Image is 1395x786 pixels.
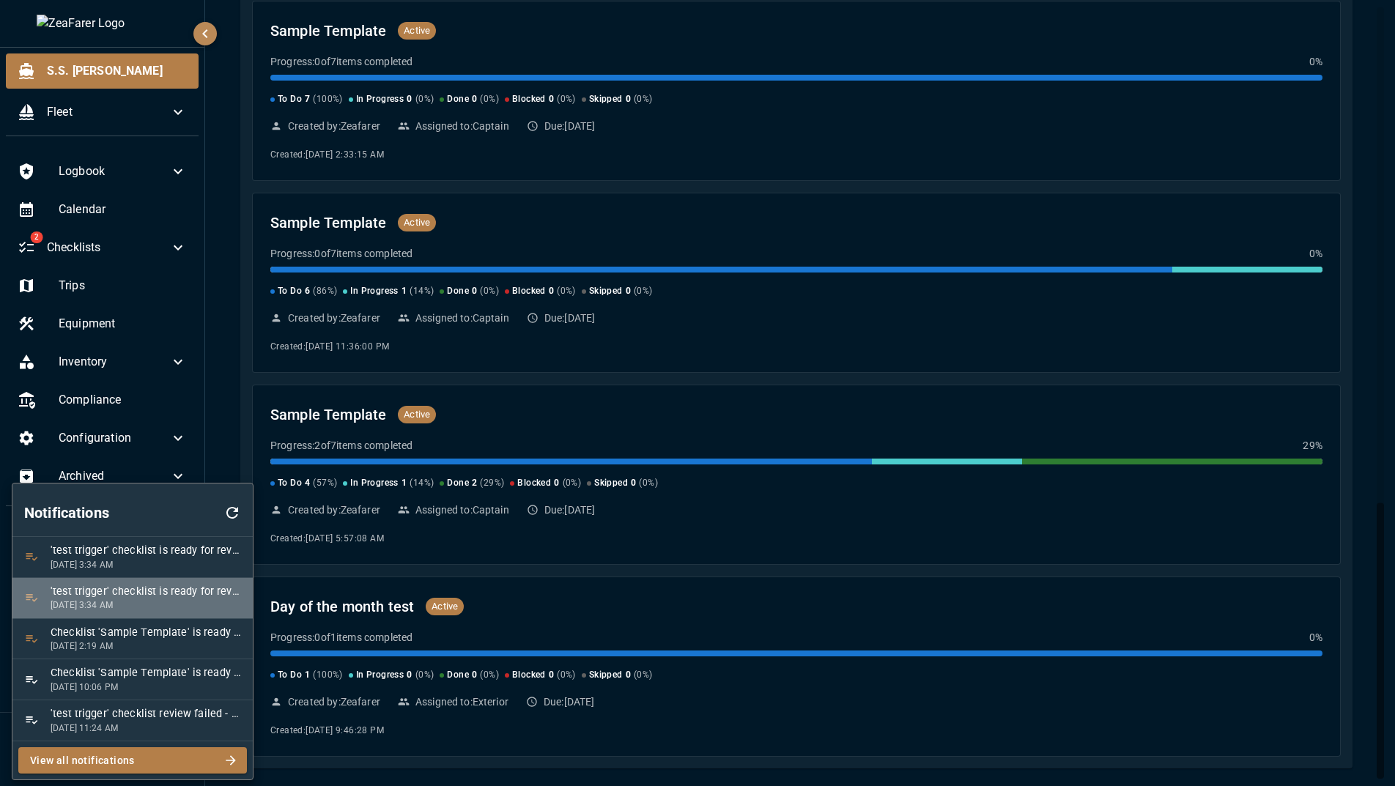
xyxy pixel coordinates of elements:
button: View all notifications [18,747,247,774]
span: Checklist 'Sample Template' is ready to work on [51,625,241,641]
span: Checklist 'Sample Template' is ready to work on [51,665,241,681]
p: [DATE] 11:24 AM [51,722,241,735]
p: [DATE] 3:34 AM [51,559,241,571]
p: [DATE] 10:06 PM [51,681,241,694]
h6: Notifications [12,489,121,536]
span: 'test trigger' checklist is ready for review [51,543,241,559]
span: 'test trigger' checklist is ready for review [51,584,241,600]
p: [DATE] 2:19 AM [51,640,241,653]
span: 'test trigger' checklist review failed - returned for corrections [51,706,241,722]
p: [DATE] 3:34 AM [51,599,241,612]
